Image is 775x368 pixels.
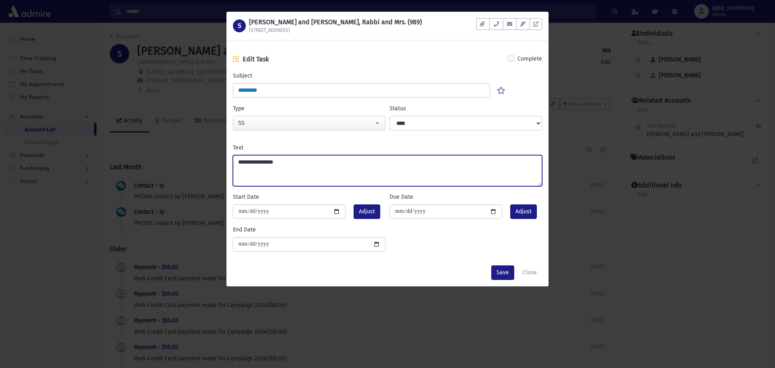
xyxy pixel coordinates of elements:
label: Status [390,104,406,113]
span: Adjust [359,207,375,216]
label: Complete [517,55,542,64]
button: Email Templates [516,18,530,30]
button: Save [491,265,514,280]
div: S [233,19,246,32]
button: Adjust [354,204,380,219]
label: Text [233,143,243,152]
h1: [PERSON_NAME] and [PERSON_NAME], Rabbi and Mrs. (989) [249,18,422,26]
div: SS [238,119,374,127]
label: End Date [233,225,256,234]
a: S [PERSON_NAME] and [PERSON_NAME], Rabbi and Mrs. (989) [STREET_ADDRESS] [233,18,422,34]
label: Subject [233,71,252,80]
h6: [STREET_ADDRESS] [249,27,422,33]
span: Adjust [515,207,532,216]
span: Edit Task [243,55,269,63]
button: SS [233,116,385,130]
button: Close [517,265,542,280]
label: Start Date [233,193,259,201]
label: Due Date [390,193,413,201]
button: Adjust [510,204,537,219]
label: Type [233,104,245,113]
